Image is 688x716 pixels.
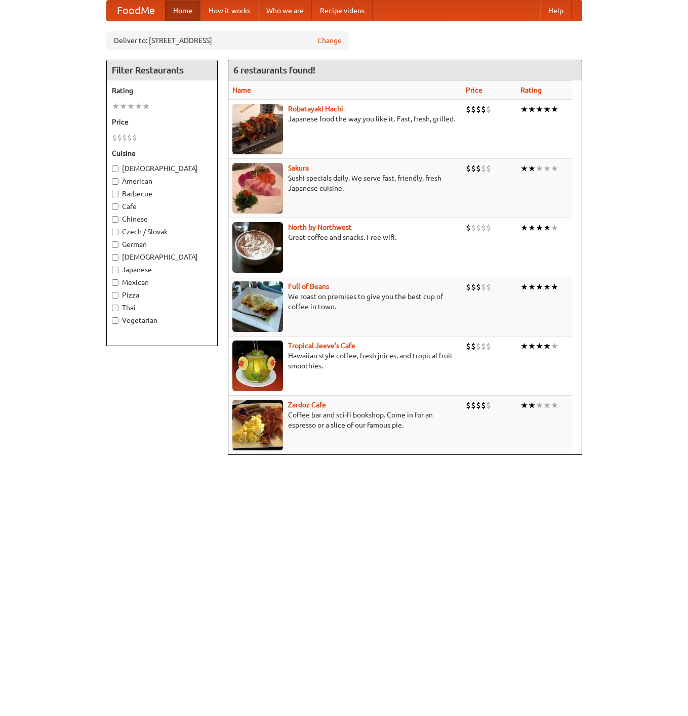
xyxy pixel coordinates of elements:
a: FoodMe [107,1,165,21]
img: jeeves.jpg [232,341,283,391]
li: $ [471,222,476,233]
h5: Price [112,117,212,127]
input: Cafe [112,203,118,210]
li: ★ [536,400,543,411]
li: ★ [543,222,551,233]
img: robatayaki.jpg [232,104,283,154]
li: ★ [520,341,528,352]
li: $ [476,281,481,292]
label: Vegetarian [112,315,212,325]
li: ★ [528,341,536,352]
li: $ [486,222,491,233]
li: $ [466,400,471,411]
p: Great coffee and snacks. Free wifi. [232,232,458,242]
li: $ [481,341,486,352]
li: ★ [551,281,558,292]
b: North by Northwest [288,223,352,231]
li: ★ [135,101,142,112]
li: ★ [551,222,558,233]
a: Full of Beans [288,282,329,290]
input: Mexican [112,279,118,286]
a: Tropical Jeeve's Cafe [288,342,355,350]
li: ★ [551,163,558,174]
input: Chinese [112,216,118,223]
label: Czech / Slovak [112,227,212,237]
li: ★ [551,104,558,115]
li: ★ [528,104,536,115]
li: $ [486,163,491,174]
input: [DEMOGRAPHIC_DATA] [112,254,118,261]
label: Japanese [112,265,212,275]
img: north.jpg [232,222,283,273]
li: $ [132,132,137,143]
li: $ [471,341,476,352]
p: Sushi specials daily. We serve fast, friendly, fresh Japanese cuisine. [232,173,458,193]
li: $ [486,104,491,115]
li: ★ [551,400,558,411]
a: Home [165,1,200,21]
li: $ [122,132,127,143]
li: $ [471,400,476,411]
li: $ [481,281,486,292]
li: $ [481,163,486,174]
li: ★ [543,104,551,115]
input: Vegetarian [112,317,118,324]
input: Czech / Slovak [112,229,118,235]
li: ★ [520,281,528,292]
li: $ [486,400,491,411]
label: Thai [112,303,212,313]
a: Recipe videos [312,1,373,21]
li: ★ [543,281,551,292]
a: Name [232,86,251,94]
li: ★ [142,101,150,112]
li: ★ [528,400,536,411]
a: How it works [200,1,258,21]
a: Change [317,35,342,46]
li: $ [466,281,471,292]
li: ★ [551,341,558,352]
li: ★ [528,163,536,174]
li: ★ [520,163,528,174]
li: $ [471,163,476,174]
li: ★ [127,101,135,112]
li: ★ [112,101,119,112]
li: ★ [536,341,543,352]
label: Pizza [112,290,212,300]
h5: Cuisine [112,148,212,158]
li: $ [127,132,132,143]
li: ★ [536,104,543,115]
li: $ [476,341,481,352]
li: $ [466,104,471,115]
a: Zardoz Cafe [288,401,326,409]
p: Hawaiian style coffee, fresh juices, and tropical fruit smoothies. [232,351,458,371]
a: Who we are [258,1,312,21]
li: ★ [528,281,536,292]
li: $ [117,132,122,143]
li: $ [486,281,491,292]
label: [DEMOGRAPHIC_DATA] [112,252,212,262]
li: ★ [520,400,528,411]
input: American [112,178,118,185]
a: Rating [520,86,542,94]
li: $ [466,222,471,233]
li: $ [476,163,481,174]
li: $ [476,400,481,411]
li: ★ [543,341,551,352]
img: zardoz.jpg [232,400,283,450]
b: Sakura [288,164,309,172]
label: [DEMOGRAPHIC_DATA] [112,163,212,174]
li: $ [481,400,486,411]
label: Cafe [112,201,212,212]
input: Pizza [112,292,118,299]
li: ★ [119,101,127,112]
li: ★ [536,281,543,292]
li: ★ [543,163,551,174]
ng-pluralize: 6 restaurants found! [233,65,315,75]
p: Japanese food the way you like it. Fast, fresh, grilled. [232,114,458,124]
li: ★ [543,400,551,411]
a: Price [466,86,482,94]
li: ★ [536,163,543,174]
a: Robatayaki Hachi [288,105,343,113]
